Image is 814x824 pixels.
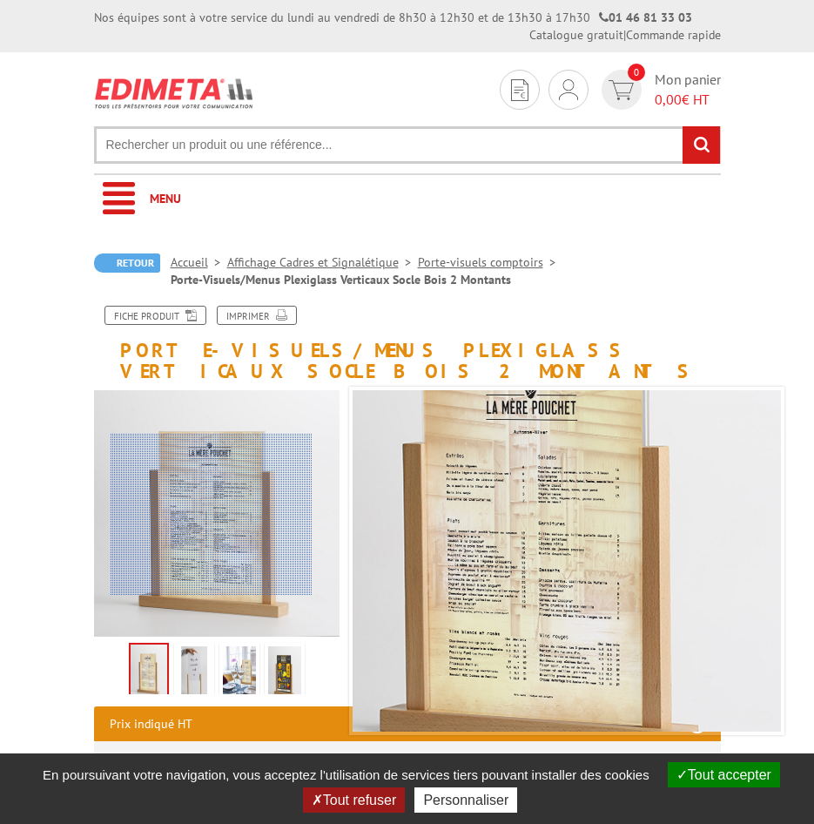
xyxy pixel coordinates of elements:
[94,253,160,273] a: Retour
[268,646,301,700] img: porte_visuels_menus_plexi_verticaux_socle_bois_2_407705.png
[559,79,578,100] img: devis rapide
[529,26,721,44] div: |
[285,274,807,797] img: porte_visuels_menus_plexi_verticaux_socle_bois_2_montants_2.png
[303,787,405,813] button: Tout refuser
[529,27,623,43] a: Catalogue gratuit
[81,306,734,382] h1: Porte-Visuels/Menus Plexiglass Verticaux Socle Bois 2 Montants
[110,706,192,741] p: Prix indiqué HT
[655,90,721,110] span: € HT
[94,9,692,26] div: Nos équipes sont à votre service du lundi au vendredi de 8h30 à 12h30 et de 13h30 à 17h30
[94,175,721,223] a: Menu
[418,254,562,270] a: Porte-visuels comptoirs
[94,126,721,164] input: Rechercher un produit ou une référence...
[131,645,167,699] img: porte_visuels_menus_plexi_verticaux_socle_bois_2_montants_2.png
[171,254,227,270] a: Accueil
[626,27,721,43] a: Commande rapide
[34,767,658,782] span: En poursuivant votre navigation, vous acceptez l'utilisation de services tiers pouvant installer ...
[227,254,418,270] a: Affichage Cadres et Signalétique
[104,306,206,325] a: Fiche produit
[223,646,256,700] img: 407705_porte_visuels_menus_plexi_verticaux_socle_bois_2_montants_4.jpg
[511,79,528,101] img: devis rapide
[94,70,255,117] img: Edimeta
[599,10,692,25] strong: 01 46 81 33 03
[414,787,517,813] button: Personnaliser (fenêtre modale)
[217,306,297,325] a: Imprimer
[150,191,181,206] span: Menu
[655,70,721,110] span: Mon panier
[683,126,720,164] input: rechercher
[668,762,780,787] button: Tout accepter
[597,70,721,110] a: devis rapide 0 Mon panier 0,00€ HT
[609,80,634,100] img: devis rapide
[628,64,645,81] span: 0
[171,271,511,288] li: Porte-Visuels/Menus Plexiglass Verticaux Socle Bois 2 Montants
[655,91,682,108] span: 0,00
[178,646,211,700] img: porte_visuels_menus_plexi_verticaux_socle_bois_2_montants_1.png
